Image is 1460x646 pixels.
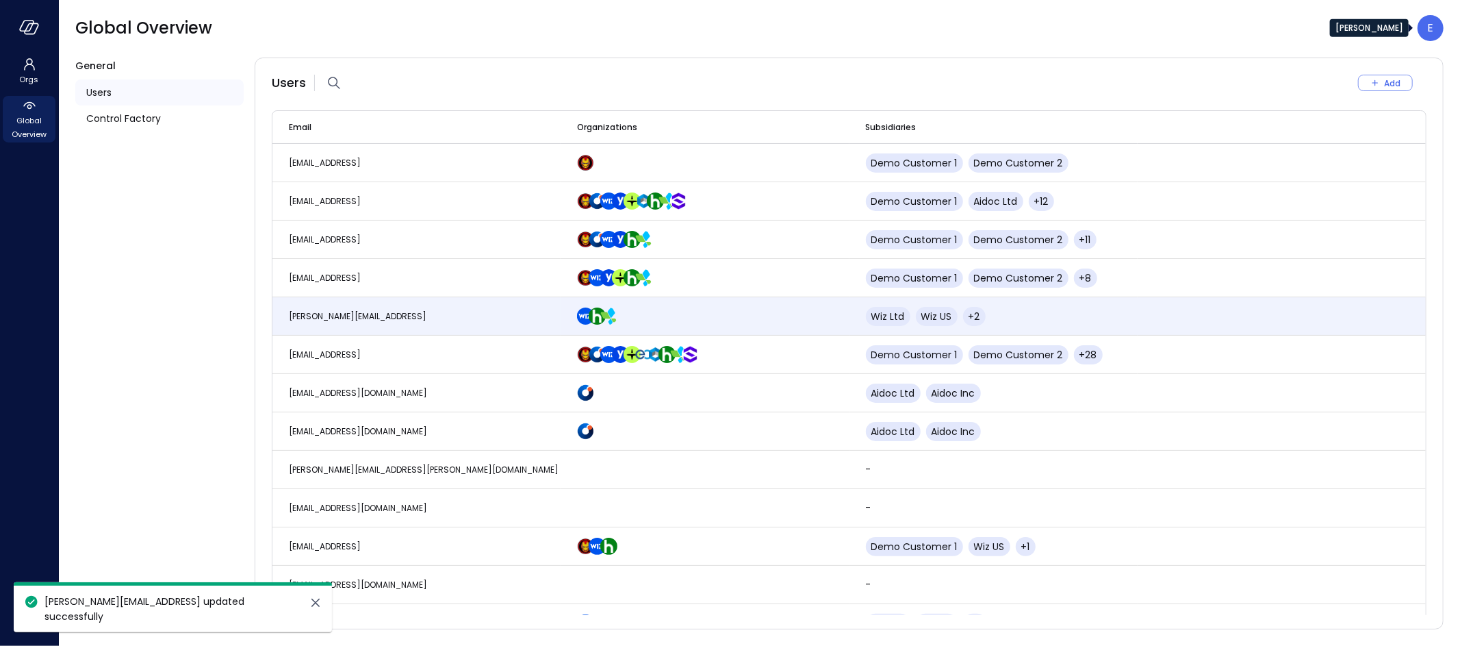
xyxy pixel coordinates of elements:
[974,195,1018,208] span: Aidoc Ltd
[612,269,629,286] img: euz2wel6fvrjeyhjwgr9
[871,348,958,362] span: Demo Customer 1
[612,231,629,248] img: rosehlgmm5jjurozkspi
[289,579,427,591] span: [EMAIL_ADDRESS][DOMAIN_NAME]
[866,577,1140,591] p: -
[635,269,652,286] img: zbmm8o9awxf8yv3ehdzf
[3,55,55,88] div: Orgs
[635,231,652,248] img: zbmm8o9awxf8yv3ehdzf
[589,231,606,248] img: hddnet8eoxqedtuhlo6i
[624,192,641,210] img: euz2wel6fvrjeyhjwgr9
[629,269,641,286] div: Hippo
[582,192,594,210] div: Demo Customer
[289,349,361,360] span: [EMAIL_ADDRESS]
[612,346,629,363] img: rosehlgmm5jjurozkspi
[600,538,617,555] img: ynjrjpaiymlkbkxtflmu
[682,346,699,363] img: oujisyhxiqy1h0xilnqx
[871,540,958,554] span: Demo Customer 1
[577,423,594,440] img: hddnet8eoxqedtuhlo6i
[589,346,606,363] img: hddnet8eoxqedtuhlo6i
[658,346,676,363] img: ynjrjpaiymlkbkxtflmu
[664,192,676,210] div: AppsFlyer
[1021,540,1030,554] span: +1
[289,541,361,552] span: [EMAIL_ADDRESS]
[75,79,244,105] div: Users
[594,269,606,286] div: Wiz
[624,269,641,286] img: ynjrjpaiymlkbkxtflmu
[272,74,306,92] span: Users
[3,96,55,142] div: Global Overview
[866,462,1140,476] p: -
[974,348,1063,362] span: Demo Customer 2
[871,310,905,323] span: Wiz Ltd
[589,192,606,210] img: hddnet8eoxqedtuhlo6i
[871,386,915,400] span: Aidoc Ltd
[289,272,361,284] span: [EMAIL_ADDRESS]
[921,310,952,323] span: Wiz US
[617,346,629,363] div: Yotpo
[641,346,652,363] div: Edgeconnex
[582,231,594,248] div: Demo Customer
[289,234,361,245] span: [EMAIL_ADDRESS]
[641,269,652,286] div: AppsFlyer
[641,231,652,248] div: AppsFlyer
[617,192,629,210] div: Yotpo
[582,614,594,632] div: Wiz
[577,614,594,632] img: cfcvbyzhwvtbhao628kj
[75,59,116,73] span: General
[1358,75,1426,91] div: Add New User
[1079,271,1092,285] span: +8
[652,346,664,363] div: CyberArk
[871,233,958,247] span: Demo Customer 1
[289,310,426,322] span: [PERSON_NAME][EMAIL_ADDRESS]
[974,233,1063,247] span: Demo Customer 2
[577,231,594,248] img: scnakozdowacoarmaydw
[1428,20,1434,36] p: E
[289,464,559,475] span: [PERSON_NAME][EMAIL_ADDRESS][PERSON_NAME][DOMAIN_NAME]
[582,538,594,555] div: Demo Customer
[577,192,594,210] img: scnakozdowacoarmaydw
[624,231,641,248] img: ynjrjpaiymlkbkxtflmu
[589,308,606,325] img: ynjrjpaiymlkbkxtflmu
[589,269,606,286] img: cfcvbyzhwvtbhao628kj
[1079,233,1091,247] span: +11
[629,192,641,210] div: TravelPerk
[617,231,629,248] div: Yotpo
[8,114,50,141] span: Global Overview
[577,121,637,134] span: Organizations
[594,346,606,363] div: Aidoc
[577,384,594,401] img: hddnet8eoxqedtuhlo6i
[289,157,361,169] span: [EMAIL_ADDRESS]
[866,501,1140,514] p: -
[577,269,594,286] img: scnakozdowacoarmaydw
[871,425,915,438] span: Aidoc Ltd
[582,308,594,325] div: Wiz
[86,85,112,100] span: Users
[606,192,617,210] div: Wiz
[289,121,311,134] span: Email
[635,346,652,363] img: gkfkl11jtdpupy4uruhy
[871,271,958,285] span: Demo Customer 1
[932,386,975,400] span: Aidoc Inc
[75,105,244,132] a: Control Factory
[289,502,427,514] span: [EMAIL_ADDRESS][DOMAIN_NAME]
[577,154,594,171] img: scnakozdowacoarmaydw
[594,538,606,555] div: Wiz
[624,346,641,363] img: euz2wel6fvrjeyhjwgr9
[600,269,617,286] img: rosehlgmm5jjurozkspi
[606,346,617,363] div: Wiz
[577,538,594,555] img: scnakozdowacoarmaydw
[44,595,244,623] span: [PERSON_NAME][EMAIL_ADDRESS] updated successfully
[594,192,606,210] div: Aidoc
[629,231,641,248] div: Hippo
[1358,75,1413,91] button: Add
[647,346,664,363] img: a5he5ildahzqx8n3jb8t
[577,346,594,363] img: scnakozdowacoarmaydw
[75,17,212,39] span: Global Overview
[582,384,594,401] div: Aidoc
[1034,195,1049,208] span: +12
[307,595,324,611] button: close
[1330,19,1409,37] div: [PERSON_NAME]
[577,308,594,325] img: cfcvbyzhwvtbhao628kj
[289,387,427,399] span: [EMAIL_ADDRESS][DOMAIN_NAME]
